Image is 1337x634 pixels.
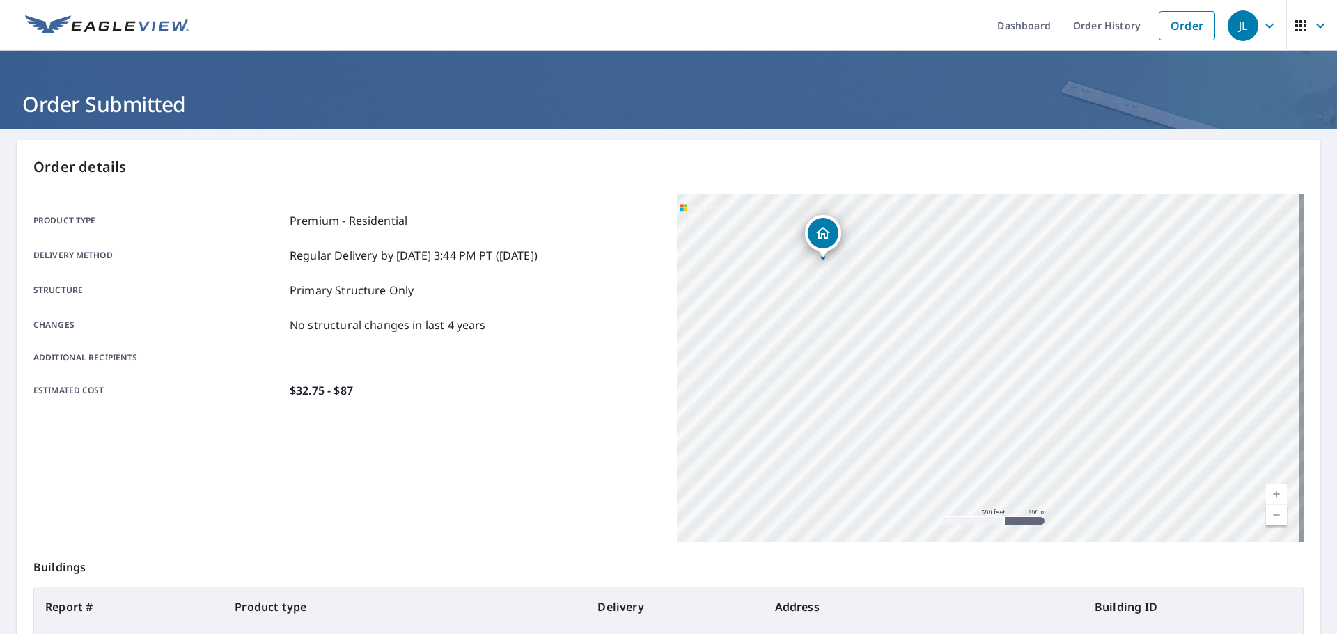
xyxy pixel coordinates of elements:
[33,282,284,299] p: Structure
[290,317,486,333] p: No structural changes in last 4 years
[33,351,284,364] p: Additional recipients
[33,542,1304,587] p: Buildings
[33,212,284,229] p: Product type
[25,15,189,36] img: EV Logo
[1228,10,1258,41] div: JL
[1084,587,1303,626] th: Building ID
[224,587,586,626] th: Product type
[805,215,841,258] div: Dropped pin, building 1, Residential property, 21 GLENWOOD AVE GUELPH ON N1H4L1
[34,587,224,626] th: Report #
[290,282,414,299] p: Primary Structure Only
[33,157,1304,177] p: Order details
[290,212,407,229] p: Premium - Residential
[290,247,538,264] p: Regular Delivery by [DATE] 3:44 PM PT ([DATE])
[33,382,284,399] p: Estimated cost
[1159,11,1215,40] a: Order
[1266,505,1287,525] a: Current Level 16, Zoom Out
[33,247,284,264] p: Delivery method
[764,587,1084,626] th: Address
[290,382,353,399] p: $32.75 - $87
[1266,484,1287,505] a: Current Level 16, Zoom In
[33,317,284,333] p: Changes
[586,587,763,626] th: Delivery
[17,90,1320,118] h1: Order Submitted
